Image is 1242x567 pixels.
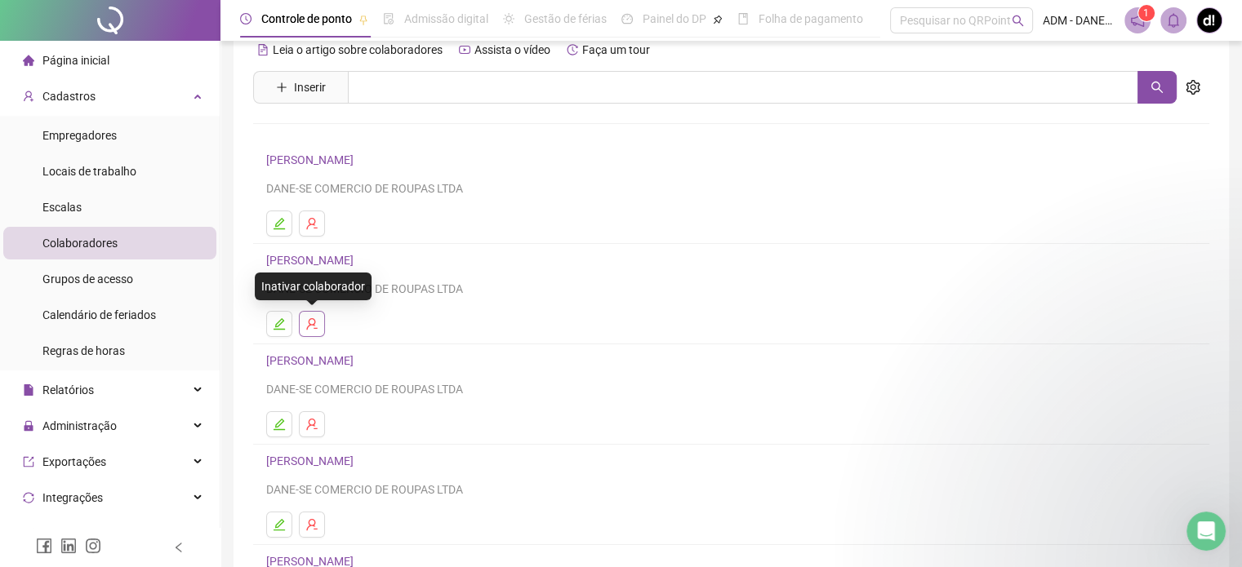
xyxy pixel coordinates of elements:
span: user-delete [305,518,318,531]
iframe: Intercom live chat [1186,512,1226,551]
span: lock [23,420,34,432]
span: Painel do DP [643,12,706,25]
span: export [23,456,34,467]
span: Faça um tour [582,43,650,56]
span: sun [503,13,514,24]
span: Controle de ponto [261,12,352,25]
span: Locais de trabalho [42,165,136,178]
span: Gestão de férias [524,12,607,25]
span: edit [273,518,286,531]
span: Acesso à API [42,527,109,540]
span: Escalas [42,201,82,214]
a: [PERSON_NAME] [266,454,358,467]
span: Administração [42,419,117,432]
span: linkedin [60,538,77,554]
span: Página inicial [42,54,109,67]
span: user-delete [305,217,318,230]
span: Assista o vídeo [474,43,550,56]
span: Regras de horas [42,344,125,357]
span: Calendário de feriados [42,308,156,321]
span: notification [1130,13,1145,28]
span: user-add [23,91,34,102]
span: book [737,13,749,24]
span: sync [23,492,34,503]
span: ADM - DANE-SE [1043,11,1115,29]
span: search [1012,15,1024,27]
span: clock-circle [240,13,252,24]
span: plus [276,82,287,93]
img: 64585 [1197,8,1222,33]
span: file [23,384,34,396]
span: Leia o artigo sobre colaboradores [273,43,443,56]
span: Exportações [42,455,106,468]
span: youtube [459,44,470,55]
span: edit [273,217,286,230]
span: pushpin [713,15,723,24]
a: [PERSON_NAME] [266,354,358,367]
span: file-done [383,13,394,24]
span: dashboard [621,13,633,24]
span: user-delete [305,317,318,330]
span: edit [273,418,286,431]
span: Empregadores [42,129,117,142]
span: Cadastros [42,90,96,103]
span: home [23,55,34,66]
span: facebook [36,538,52,554]
a: [PERSON_NAME] [266,153,358,166]
span: instagram [85,538,101,554]
span: edit [273,317,286,330]
span: Relatórios [42,383,94,396]
span: 1 [1143,7,1149,19]
div: DANE-SE COMERCIO DE ROUPAS LTDA [266,280,1196,298]
span: Folha de pagamento [759,12,863,25]
span: Colaboradores [42,237,118,250]
div: Inativar colaborador [255,272,372,300]
span: bell [1166,13,1181,28]
div: DANE-SE COMERCIO DE ROUPAS LTDA [266,380,1196,398]
span: file-text [257,44,269,55]
span: Grupos de acesso [42,272,133,286]
button: Inserir [263,74,339,100]
a: [PERSON_NAME] [266,254,358,267]
span: Inserir [294,78,326,96]
sup: 1 [1138,5,1155,21]
span: user-delete [305,418,318,431]
span: setting [1186,80,1200,95]
div: DANE-SE COMERCIO DE ROUPAS LTDA [266,481,1196,498]
span: search [1151,81,1164,94]
span: left [173,542,185,553]
span: Integrações [42,491,103,504]
span: history [567,44,578,55]
span: Admissão digital [404,12,488,25]
div: DANE-SE COMERCIO DE ROUPAS LTDA [266,179,1196,197]
span: pushpin [358,15,368,24]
